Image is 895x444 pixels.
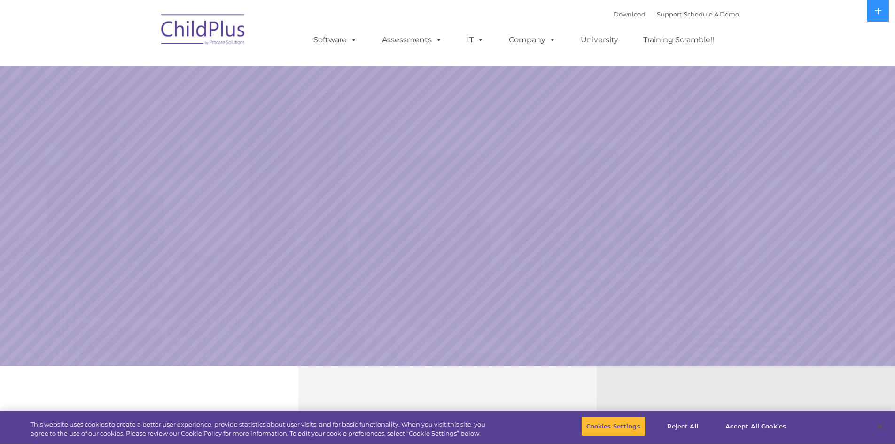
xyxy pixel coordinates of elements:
a: Software [304,31,366,49]
a: Company [499,31,565,49]
a: Schedule A Demo [684,10,739,18]
a: University [571,31,628,49]
div: This website uses cookies to create a better user experience, provide statistics about user visit... [31,420,492,438]
button: Cookies Settings [581,417,646,436]
font: | [614,10,739,18]
button: Accept All Cookies [720,417,791,436]
a: IT [458,31,493,49]
a: Download [614,10,646,18]
a: Training Scramble!! [634,31,724,49]
a: Learn More [608,267,757,306]
img: ChildPlus by Procare Solutions [156,8,250,55]
a: Assessments [373,31,451,49]
button: Reject All [654,417,712,436]
button: Close [870,416,890,437]
a: Support [657,10,682,18]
